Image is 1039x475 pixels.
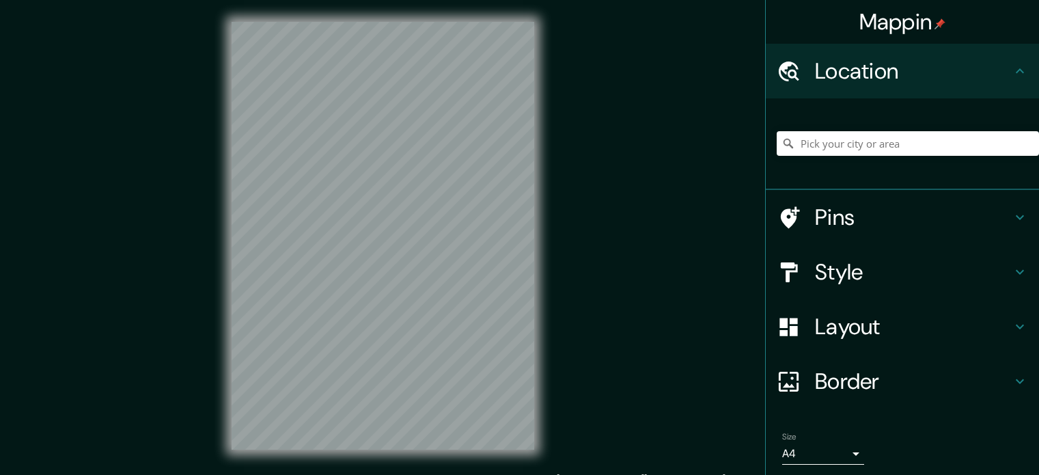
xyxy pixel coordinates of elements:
[815,313,1012,340] h4: Layout
[766,190,1039,245] div: Pins
[934,18,945,29] img: pin-icon.png
[766,245,1039,299] div: Style
[782,431,796,443] label: Size
[815,204,1012,231] h4: Pins
[859,8,946,36] h4: Mappin
[815,258,1012,286] h4: Style
[815,368,1012,395] h4: Border
[815,57,1012,85] h4: Location
[766,299,1039,354] div: Layout
[782,443,864,465] div: A4
[766,44,1039,98] div: Location
[232,22,534,450] canvas: Map
[766,354,1039,409] div: Border
[777,131,1039,156] input: Pick your city or area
